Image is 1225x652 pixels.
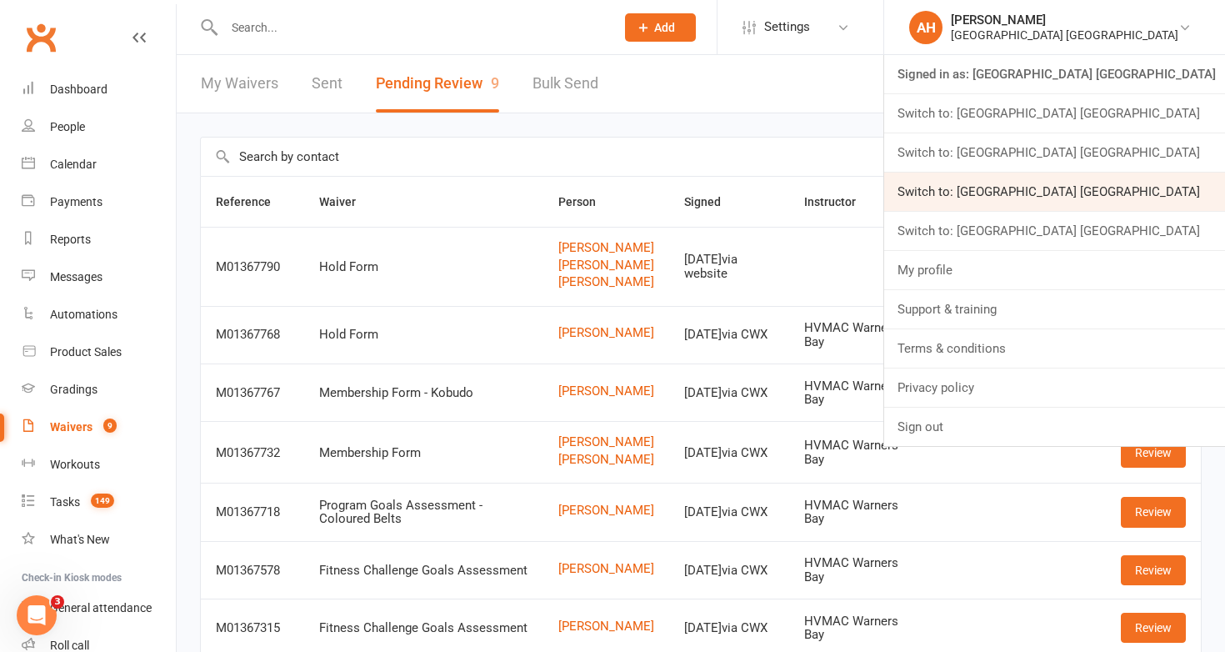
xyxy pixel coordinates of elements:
button: Add [625,13,696,42]
div: Fitness Challenge Goals Assessment [319,621,528,635]
a: Review [1121,555,1186,585]
a: [PERSON_NAME] [558,275,654,289]
div: AH [909,11,942,44]
div: [PERSON_NAME] [951,13,1178,28]
span: Instructor [804,195,874,208]
a: Messages [22,258,176,296]
a: People [22,108,176,146]
button: Reference [216,192,289,212]
div: Messages [50,270,102,283]
span: 149 [91,494,114,508]
span: 3 [51,595,64,609]
a: Review [1121,438,1186,468]
div: [DATE] via CWX [684,564,774,578]
a: Privacy policy [884,369,1225,407]
div: [DATE] via CWX [684,446,774,460]
div: [DATE] via CWX [684,505,774,519]
div: M01367315 [216,621,289,635]
button: Instructor [804,192,874,212]
div: Hold Form [319,328,528,342]
a: Support & training [884,290,1225,329]
a: [PERSON_NAME] [558,435,654,449]
input: Search by contact [201,138,1118,176]
div: Calendar [50,158,97,171]
a: Review [1121,497,1186,527]
a: Switch to: [GEOGRAPHIC_DATA] [GEOGRAPHIC_DATA] [884,173,1225,211]
a: Gradings [22,371,176,409]
div: Hold Form [319,260,528,274]
a: Terms & conditions [884,329,1225,368]
button: Signed [684,192,739,212]
div: Dashboard [50,83,107,96]
div: Membership Form [319,446,528,460]
a: Calendar [22,146,176,183]
a: [PERSON_NAME] [558,384,654,399]
button: Pending Review9 [376,55,499,113]
span: Settings [764,8,810,46]
div: HVMAC Warners Bay [804,439,911,466]
div: HVMAC Warners Bay [804,614,911,642]
div: Tasks [50,495,80,509]
a: Automations [22,296,176,334]
div: Payments [50,195,102,208]
div: [DATE] via website [684,253,774,280]
span: Waiver [319,195,374,208]
div: HVMAC Warners Bay [804,499,911,526]
a: Product Sales [22,334,176,371]
div: Membership Form - Kobudo [319,386,528,400]
iframe: Intercom live chat [17,595,57,635]
span: Person [558,195,614,208]
a: Sign out [884,408,1225,446]
input: Search... [219,16,603,39]
div: [DATE] via CWX [684,386,774,400]
a: [PERSON_NAME] [558,619,654,634]
a: Bulk Send [532,55,598,113]
a: [PERSON_NAME] [558,258,654,273]
div: Workouts [50,458,100,471]
div: [GEOGRAPHIC_DATA] [GEOGRAPHIC_DATA] [951,28,1178,43]
a: Workouts [22,446,176,484]
a: Signed in as: [GEOGRAPHIC_DATA] [GEOGRAPHIC_DATA] [884,55,1225,93]
div: Fitness Challenge Goals Assessment [319,564,528,578]
div: People [50,120,85,133]
a: Tasks 149 [22,484,176,521]
div: M01367732 [216,446,289,460]
div: M01367578 [216,564,289,578]
div: What's New [50,533,110,546]
a: Clubworx [20,17,62,58]
div: Gradings [50,383,97,396]
span: Add [654,21,675,34]
span: Signed [684,195,739,208]
a: Switch to: [GEOGRAPHIC_DATA] [GEOGRAPHIC_DATA] [884,94,1225,133]
a: General attendance kiosk mode [22,589,176,627]
div: HVMAC Warners Bay [804,321,911,349]
div: M01367790 [216,260,289,274]
div: [DATE] via CWX [684,328,774,342]
a: Switch to: [GEOGRAPHIC_DATA] [GEOGRAPHIC_DATA] [884,133,1225,172]
div: Reports [50,233,91,246]
a: Switch to: [GEOGRAPHIC_DATA] [GEOGRAPHIC_DATA] [884,212,1225,250]
a: What's New [22,521,176,559]
a: Payments [22,183,176,221]
span: Reference [216,195,289,208]
div: HVMAC Warners Bay [804,379,911,407]
span: 9 [103,419,117,433]
div: M01367718 [216,505,289,519]
div: Waivers [50,420,92,434]
a: [PERSON_NAME] [558,453,654,467]
div: General attendance [50,601,152,614]
a: Review [1121,613,1186,643]
div: Automations [50,308,117,321]
a: My profile [884,251,1225,289]
div: Program Goals Assessment - Coloured Belts [319,499,528,526]
div: [DATE] via CWX [684,621,774,635]
a: [PERSON_NAME] [558,562,654,576]
span: 9 [491,74,499,92]
a: Dashboard [22,71,176,108]
a: [PERSON_NAME] [558,326,654,340]
a: [PERSON_NAME] [558,504,654,518]
div: M01367768 [216,328,289,342]
button: Waiver [319,192,374,212]
a: Waivers 9 [22,409,176,446]
div: HVMAC Warners Bay [804,556,911,584]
